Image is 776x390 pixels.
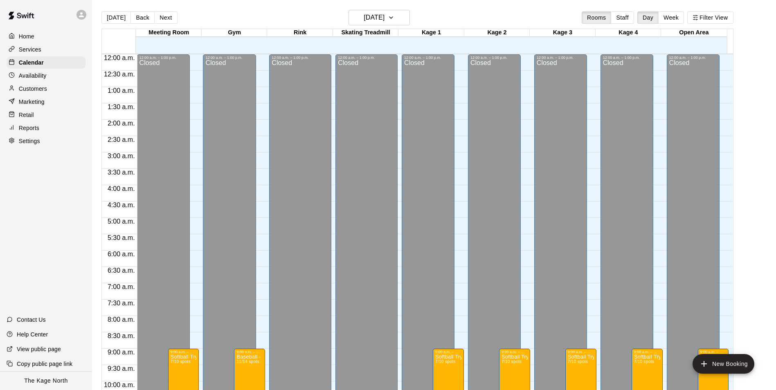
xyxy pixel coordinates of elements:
div: 9:00 a.m. – 3:00 p.m. [634,350,660,354]
p: Help Center [17,330,48,338]
span: 7/10 spots filled [435,359,455,364]
span: 9:30 a.m. [106,365,137,372]
button: [DATE] [101,11,131,24]
div: Gym [202,29,267,37]
p: Services [19,45,41,54]
div: Kage 2 [464,29,530,37]
a: Customers [7,83,85,95]
span: 7:00 a.m. [106,283,137,290]
div: 12:00 a.m. – 1:00 p.m. [338,56,395,60]
p: Copy public page link [17,360,72,368]
div: 9:00 a.m. – 3:00 p.m. [502,350,528,354]
p: Marketing [19,98,45,106]
span: 7/10 spots filled [171,359,191,364]
a: Calendar [7,56,85,69]
span: 4:30 a.m. [106,202,137,208]
div: 9:00 a.m. – 3:00 p.m. [171,350,197,354]
div: 12:00 a.m. – 1:00 p.m. [272,56,329,60]
div: 12:00 a.m. – 1:00 p.m. [404,56,452,60]
span: 11/14 spots filled [236,359,259,364]
div: Meeting Room [136,29,201,37]
a: Home [7,30,85,43]
p: Retail [19,111,34,119]
button: Back [130,11,155,24]
div: 9:00 a.m. – 3:00 p.m. [435,350,461,354]
div: Kage 1 [398,29,464,37]
span: 12:00 a.m. [102,54,137,61]
a: Reports [7,122,85,134]
span: 2:30 a.m. [106,136,137,143]
span: 7/10 spots filled [634,359,654,364]
span: 8:30 a.m. [106,332,137,339]
span: 1:00 a.m. [106,87,137,94]
div: Rink [267,29,333,37]
span: 7/10 spots filled [502,359,522,364]
span: 4:00 a.m. [106,185,137,192]
a: Settings [7,135,85,147]
span: 6:30 a.m. [106,267,137,274]
div: 9:00 a.m. – 3:00 p.m. [700,350,727,354]
h6: [DATE] [364,12,385,23]
p: Customers [19,85,47,93]
button: [DATE] [349,10,410,25]
p: Contact Us [17,316,46,324]
span: 12:30 a.m. [102,71,137,78]
span: 10:00 a.m. [102,381,137,388]
p: View public page [17,345,61,353]
a: Marketing [7,96,85,108]
div: Kage 3 [530,29,595,37]
span: 1:30 a.m. [106,103,137,110]
button: Rooms [582,11,611,24]
span: 3:00 a.m. [106,152,137,159]
div: 12:00 a.m. – 1:00 p.m. [603,56,651,60]
a: Services [7,43,85,56]
div: 12:00 a.m. – 1:00 p.m. [470,56,518,60]
a: Availability [7,69,85,82]
div: Kage 4 [596,29,661,37]
div: Skating Treadmill [333,29,398,37]
span: 9:00 a.m. [106,349,137,356]
p: Calendar [19,58,44,67]
div: 12:00 a.m. – 1:00 p.m. [537,56,585,60]
div: 9:00 a.m. – 3:00 p.m. [236,350,263,354]
p: The Kage North [24,377,68,385]
span: 6:00 a.m. [106,251,137,258]
p: Reports [19,124,39,132]
button: add [693,354,754,374]
span: 7/10 spots filled [568,359,588,364]
button: Next [154,11,177,24]
button: Staff [611,11,634,24]
div: 12:00 a.m. – 1:00 p.m. [669,56,717,60]
span: 2:00 a.m. [106,120,137,127]
span: 5:30 a.m. [106,234,137,241]
button: Day [637,11,659,24]
p: Home [19,32,34,40]
p: Availability [19,72,47,80]
span: 3:30 a.m. [106,169,137,176]
span: 8:00 a.m. [106,316,137,323]
button: Week [658,11,684,24]
div: 12:00 a.m. – 1:00 p.m. [205,56,253,60]
span: 7:30 a.m. [106,300,137,307]
button: Filter View [687,11,733,24]
div: 9:00 a.m. – 3:00 p.m. [568,350,594,354]
div: 12:00 a.m. – 1:00 p.m. [139,56,187,60]
span: 5:00 a.m. [106,218,137,225]
div: Open Area [661,29,727,37]
a: Retail [7,109,85,121]
p: Settings [19,137,40,145]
